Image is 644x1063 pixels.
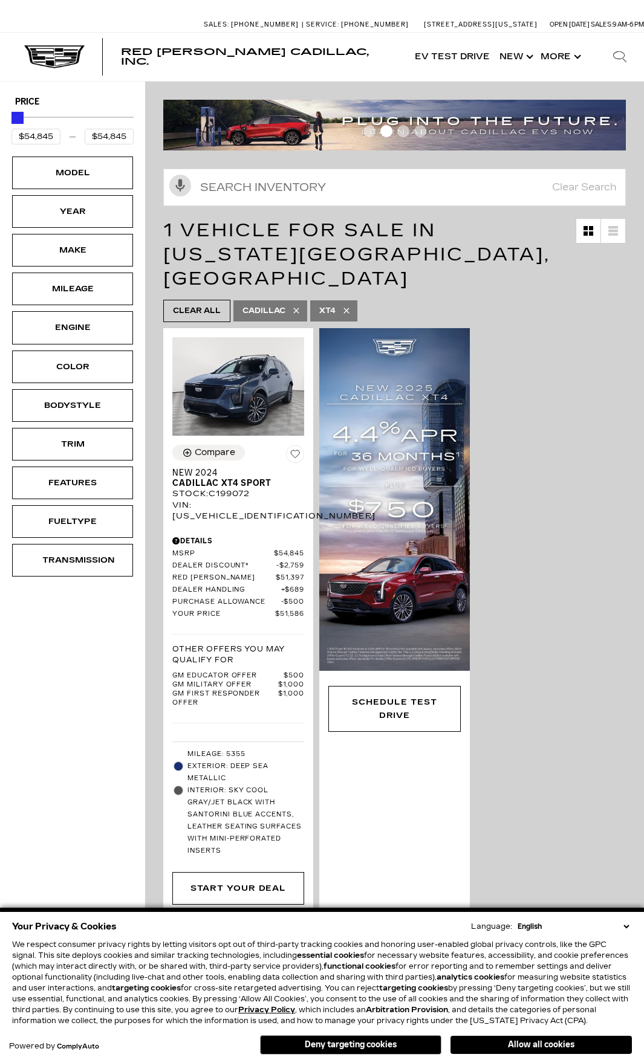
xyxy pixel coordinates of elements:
[172,690,278,708] span: GM First Responder Offer
[187,784,304,857] span: Interior: Sky Cool Gray/Jet Black with Santorini Blue accents, Leather seating surfaces with mini...
[12,918,117,935] span: Your Privacy & Cookies
[550,21,590,28] span: Open [DATE]
[163,169,626,206] input: Search Inventory
[12,157,133,189] div: ModelModel
[195,447,235,458] div: Compare
[112,984,181,992] strong: targeting cookies
[172,561,304,570] a: Dealer Discount* $2,759
[121,47,398,66] a: Red [PERSON_NAME] Cadillac, Inc.
[190,882,286,895] div: Start Your Deal
[172,488,304,499] div: Stock : C199072
[172,549,304,558] a: MSRP $54,845
[172,535,304,546] div: Pricing Details - New 2024 Cadillac XT4 Sport
[42,399,103,412] div: Bodystyle
[12,505,133,538] div: FueltypeFueltype
[302,21,412,28] a: Service: [PHONE_NUMBER]
[172,748,304,760] li: Mileage: 5355
[173,303,221,318] span: Clear All
[328,686,460,732] div: Schedule Test Drive
[163,219,550,289] span: 1 Vehicle for Sale in [US_STATE][GEOGRAPHIC_DATA], [GEOGRAPHIC_DATA]
[9,1042,99,1050] div: Powered by
[169,175,191,196] svg: Click to toggle on voice search
[172,478,295,488] span: Cadillac XT4 Sport
[12,428,133,460] div: TrimTrim
[42,476,103,489] div: Features
[11,108,134,144] div: Price
[338,696,450,722] div: Schedule Test Drive
[172,872,304,905] div: Start Your Deal
[172,690,304,708] a: GM First Responder Offer $1,000
[172,337,304,436] img: 2024 Cadillac XT4 Sport
[12,234,133,267] div: MakeMake
[42,360,103,373] div: Color
[12,351,133,383] div: ColorColor
[260,1035,441,1055] button: Deny targeting cookies
[187,760,304,784] span: Exterior: Deep Sea Metallic
[536,33,584,81] button: More
[495,33,536,81] a: New
[204,21,302,28] a: Sales: [PHONE_NUMBER]
[281,586,305,595] span: $689
[172,500,304,522] div: VIN: [US_VEHICLE_IDENTIFICATION_NUMBER]
[42,515,103,528] div: Fueltype
[231,21,299,28] span: [PHONE_NUMBER]
[42,282,103,296] div: Mileage
[12,195,133,228] div: YearYear
[397,125,409,137] span: Go to slide 3
[242,303,285,318] span: Cadillac
[42,438,103,451] div: Trim
[12,273,133,305] div: MileageMileage
[172,549,274,558] span: MSRP
[172,598,304,607] a: Purchase Allowance $500
[410,33,495,81] a: EV Test Drive
[363,125,376,137] span: Go to slide 1
[12,389,133,422] div: BodystyleBodystyle
[85,129,134,144] input: Maximum
[12,311,133,344] div: EngineEngine
[275,610,305,619] span: $51,586
[42,554,103,567] div: Transmission
[12,939,632,1026] p: We respect consumer privacy rights by letting visitors opt out of third-party tracking cookies an...
[380,125,392,137] span: Go to slide 2
[281,598,305,607] span: $500
[172,586,281,595] span: Dealer Handling
[471,923,512,930] div: Language:
[11,129,60,144] input: Minimum
[172,598,281,607] span: Purchase Allowance
[276,561,305,570] span: $2,759
[306,21,339,28] span: Service:
[341,21,409,28] span: [PHONE_NUMBER]
[366,1006,448,1014] strong: Arbitration Provision
[414,125,426,137] span: Go to slide 4
[613,21,644,28] span: 9 AM-6 PM
[172,468,295,478] span: New 2024
[172,574,304,583] a: Red [PERSON_NAME] $51,397
[204,21,229,28] span: Sales:
[121,46,369,67] span: Red [PERSON_NAME] Cadillac, Inc.
[450,1036,632,1054] button: Allow all cookies
[24,45,85,68] img: Cadillac Dark Logo with Cadillac White Text
[172,561,276,570] span: Dealer Discount*
[42,321,103,334] div: Engine
[172,610,304,619] a: Your Price $51,586
[15,97,130,108] h5: Price
[278,680,305,690] span: $1,000
[42,205,103,218] div: Year
[12,467,133,499] div: FeaturesFeatures
[379,984,448,992] strong: targeting cookies
[424,21,538,28] a: [STREET_ADDRESS][US_STATE]
[238,1006,295,1014] a: Privacy Policy
[11,112,24,124] div: Maximum Price
[172,671,304,680] a: GM Educator Offer $500
[324,962,395,971] strong: functional cookies
[591,21,613,28] span: Sales:
[515,921,632,932] select: Language Select
[172,610,275,619] span: Your Price
[284,671,304,680] span: $500
[319,303,336,318] span: XT4
[172,680,304,690] a: GM Military Offer $1,000
[42,166,103,179] div: Model
[172,680,278,690] span: GM Military Offer
[297,951,364,960] strong: essential cookies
